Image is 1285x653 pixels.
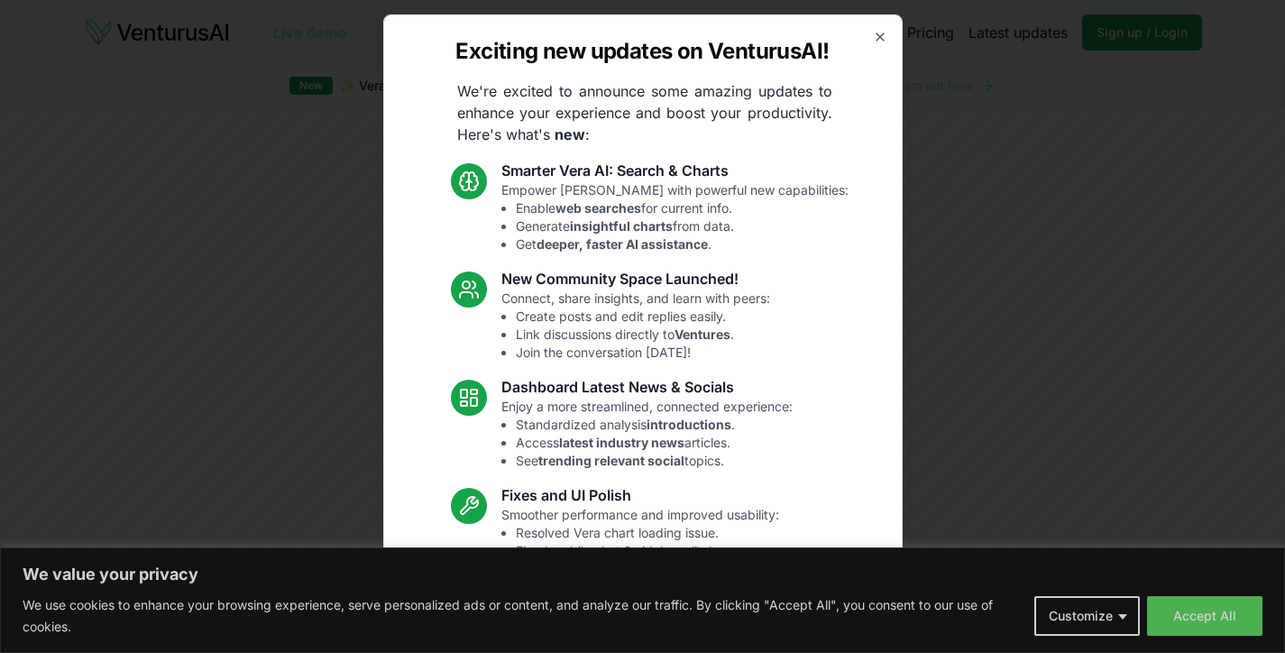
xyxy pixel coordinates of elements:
[516,434,793,452] li: Access articles.
[443,80,847,145] p: We're excited to announce some amazing updates to enhance your experience and boost your producti...
[555,200,641,216] strong: web searches
[501,484,779,506] h3: Fixes and UI Polish
[537,236,708,252] strong: deeper, faster AI assistance
[516,542,779,560] li: Fixed mobile chat & sidebar glitches.
[516,560,779,578] li: Enhanced overall UI consistency.
[501,290,770,362] p: Connect, share insights, and learn with peers:
[501,398,793,470] p: Enjoy a more streamlined, connected experience:
[516,308,770,326] li: Create posts and edit replies easily.
[516,199,849,217] li: Enable for current info.
[559,435,684,450] strong: latest industry news
[516,326,770,344] li: Link discussions directly to .
[516,452,793,470] li: See topics.
[501,268,770,290] h3: New Community Space Launched!
[455,37,829,66] h2: Exciting new updates on VenturusAI!
[516,344,770,362] li: Join the conversation [DATE]!
[501,160,849,181] h3: Smarter Vera AI: Search & Charts
[647,417,731,432] strong: introductions
[570,218,673,234] strong: insightful charts
[516,416,793,434] li: Standardized analysis .
[516,524,779,542] li: Resolved Vera chart loading issue.
[538,453,684,468] strong: trending relevant social
[501,181,849,253] p: Empower [PERSON_NAME] with powerful new capabilities:
[555,125,585,143] strong: new
[501,506,779,578] p: Smoother performance and improved usability:
[516,235,849,253] li: Get .
[501,376,793,398] h3: Dashboard Latest News & Socials
[675,326,730,342] strong: Ventures
[516,217,849,235] li: Generate from data.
